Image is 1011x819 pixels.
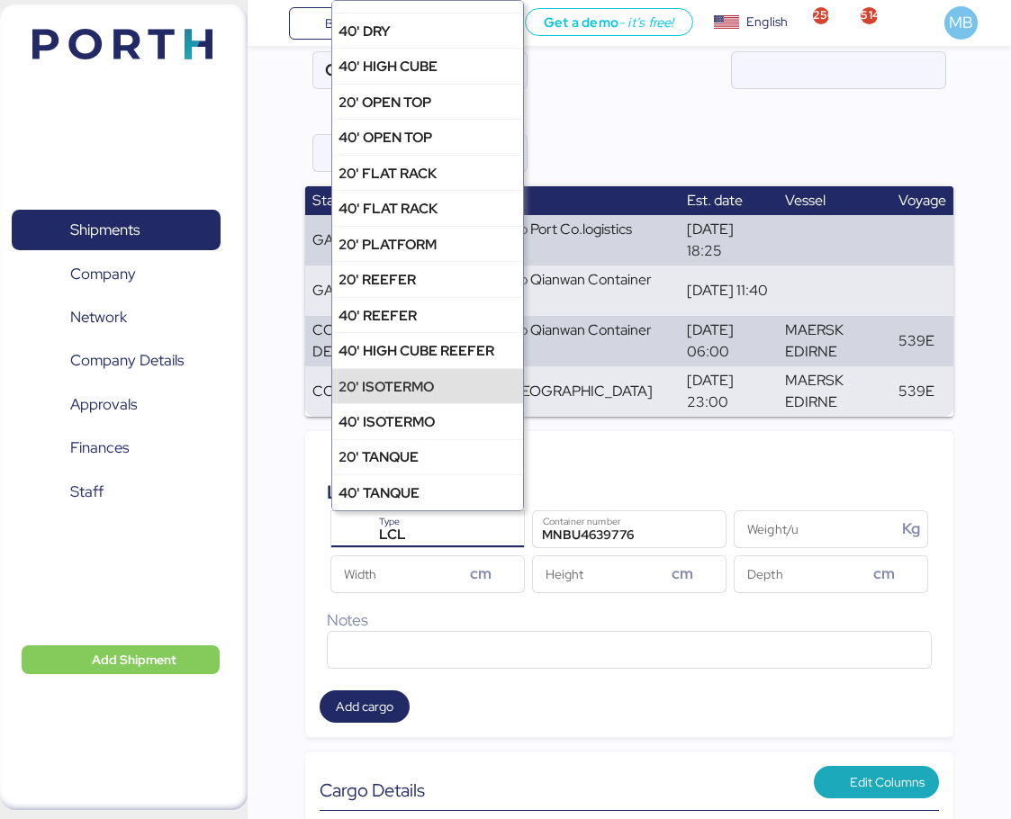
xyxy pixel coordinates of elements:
span: Staff [70,479,104,505]
th: Vessel [778,186,892,215]
div: LCL cargo [327,478,416,506]
button: Add cargo [320,690,410,723]
th: Voyage [891,186,953,215]
span: MB [949,11,973,34]
div: 20' PLATFORM [339,234,437,255]
span: Company Details [70,347,184,373]
span: cm [672,565,693,581]
input: Container number [533,511,726,547]
button: Add Shipment [22,645,220,674]
div: 40' TANQUE [339,482,420,503]
span: Finances [70,435,129,461]
input: Height [533,556,666,592]
div: Kg [902,517,927,540]
td: 539E [891,316,953,366]
div: 20' REEFER [339,269,416,290]
div: 40' REEFER [339,305,417,326]
span: Company [70,261,136,287]
a: Staff [12,472,221,513]
span: Add cargo [336,696,393,717]
button: Edit Columns [814,766,940,798]
span: Approvals [70,391,137,418]
div: Notes [327,608,933,632]
span: cm [873,565,895,581]
td: CONTAINER ARRIVAL [305,366,466,417]
td: CONTAINER DEPARTURE [305,316,466,366]
a: Approvals [12,384,221,426]
td: Qingdao Qianwan Container Co Ltd [466,265,680,316]
span: cm [470,565,492,581]
span: LCL [379,526,406,543]
a: Back to Shipments [289,7,436,40]
div: 40' DRY [339,21,391,41]
div: 40' OPEN TOP [339,127,432,148]
span: Shipments [70,217,140,243]
span: Edit Columns [850,771,925,793]
td: [DATE] 06:00 [680,316,777,366]
div: English [746,13,788,31]
th: Est. date [680,186,777,215]
td: GATE-IN [305,265,466,316]
div: Cargo Details [320,779,629,801]
input: Weight/u [735,511,897,547]
td: GATE-OUT [305,215,466,265]
div: 20' FLAT RACK [339,163,437,184]
a: Network [12,297,221,338]
td: [DATE] 18:25 [680,215,777,265]
div: 20' TANQUE [339,446,419,467]
div: 20' ISOTERMO [339,376,434,397]
div: 40' HIGH CUBE [339,56,438,76]
button: Menu [258,8,289,39]
td: SSA [GEOGRAPHIC_DATA] [466,366,680,417]
td: 539E [891,366,953,417]
th: Status [305,186,466,215]
td: MAERSK EDIRNE [778,316,892,366]
div: 40' HIGH CUBE REEFER [339,340,494,361]
td: MAERSK EDIRNE [778,366,892,417]
th: Place [466,186,680,215]
td: [DATE] 23:00 [680,366,777,417]
input: Width [331,556,465,592]
td: [DATE] 11:40 [680,265,777,316]
span: Add Shipment [92,649,176,670]
a: Shipments [12,210,221,251]
span: Network [70,304,127,330]
td: Qingdao Qianwan Container Co Ltd [466,316,680,366]
div: 40' FLAT RACK [339,198,438,219]
span: Back to Shipments [325,13,429,34]
td: Qingdao Port Co.logistics Branch [466,215,680,265]
div: 20' OPEN TOP [339,92,431,112]
a: Company [12,253,221,294]
div: 40' ISOTERMO [339,411,435,432]
input: Depth [735,556,868,592]
a: Finances [12,427,221,469]
a: Company Details [12,340,221,382]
